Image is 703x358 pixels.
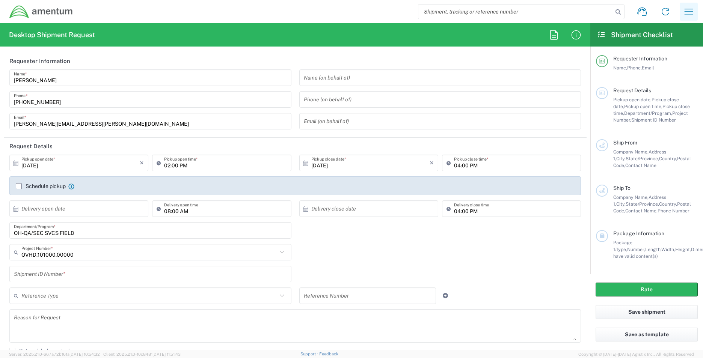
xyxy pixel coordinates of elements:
[626,156,659,161] span: State/Province,
[9,352,100,356] span: Server: 2025.21.0-667a72bf6fa
[9,348,69,354] label: Return label required
[624,110,672,116] span: Department/Program,
[658,208,689,214] span: Phone Number
[645,247,661,252] span: Length,
[675,247,691,252] span: Height,
[642,65,654,71] span: Email
[627,65,642,71] span: Phone,
[613,240,632,252] span: Package 1:
[300,352,319,356] a: Support
[596,305,698,319] button: Save shipment
[9,5,73,19] img: dyncorp
[152,352,181,356] span: [DATE] 11:51:43
[631,117,676,123] span: Shipment ID Number
[624,104,662,109] span: Pickup open time,
[430,157,434,169] i: ×
[613,185,631,191] span: Ship To
[613,140,637,146] span: Ship From
[613,194,649,200] span: Company Name,
[627,247,645,252] span: Number,
[613,149,649,155] span: Company Name,
[596,283,698,296] button: Rate
[140,157,144,169] i: ×
[9,57,70,65] h2: Requester Information
[625,162,656,168] span: Contact Name
[16,183,66,189] label: Schedule pickup
[9,143,53,150] h2: Request Details
[613,56,667,62] span: Requester Information
[616,156,626,161] span: City,
[616,201,626,207] span: City,
[625,208,658,214] span: Contact Name,
[597,30,673,39] h2: Shipment Checklist
[616,247,627,252] span: Type,
[578,351,694,358] span: Copyright © [DATE]-[DATE] Agistix Inc., All Rights Reserved
[596,328,698,341] button: Save as template
[319,352,338,356] a: Feedback
[613,87,651,93] span: Request Details
[69,352,100,356] span: [DATE] 10:54:32
[9,30,95,39] h2: Desktop Shipment Request
[659,156,677,161] span: Country,
[613,230,664,236] span: Package Information
[440,290,451,301] a: Add Reference
[103,352,181,356] span: Client: 2025.21.0-f0c8481
[659,201,677,207] span: Country,
[613,65,627,71] span: Name,
[626,201,659,207] span: State/Province,
[613,97,652,102] span: Pickup open date,
[661,247,675,252] span: Width,
[418,5,613,19] input: Shipment, tracking or reference number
